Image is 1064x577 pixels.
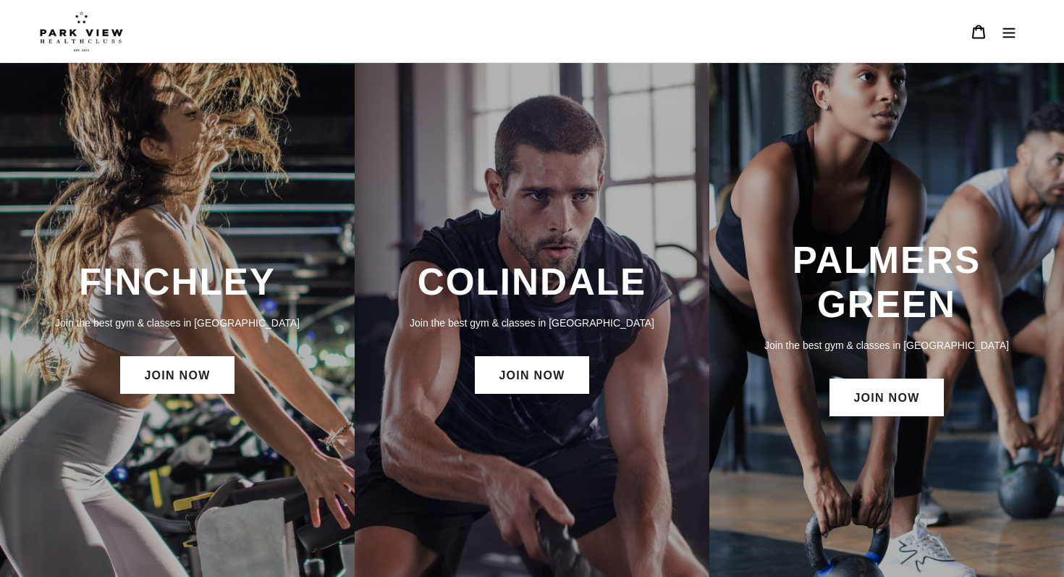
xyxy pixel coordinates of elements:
a: JOIN NOW: Colindale Membership [475,356,588,394]
a: JOIN NOW: Palmers Green Membership [829,379,943,416]
p: Join the best gym & classes in [GEOGRAPHIC_DATA] [14,315,340,331]
h3: FINCHLEY [14,260,340,304]
a: JOIN NOW: Finchley Membership [120,356,234,394]
button: Menu [994,16,1024,47]
h3: COLINDALE [369,260,695,304]
p: Join the best gym & classes in [GEOGRAPHIC_DATA] [369,315,695,331]
p: Join the best gym & classes in [GEOGRAPHIC_DATA] [724,337,1050,353]
h3: PALMERS GREEN [724,238,1050,327]
img: Park view health clubs is a gym near you. [40,11,123,51]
